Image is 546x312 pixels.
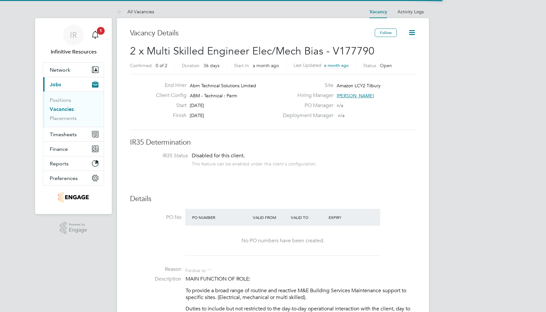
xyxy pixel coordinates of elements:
[130,63,152,68] label: Confirmed
[192,159,317,167] div: This feature can be enabled under this client's configuration.
[50,67,70,73] span: Network
[338,113,344,118] span: n/a
[151,82,187,89] label: End Hirer
[327,211,365,223] div: Expiry
[293,62,321,68] label: Last Updated
[337,93,374,99] span: [PERSON_NAME]
[50,131,77,138] span: Timesheets
[186,287,416,301] p: To provide a broad range of routine and reactive M&E Building Services Maintenance support to spe...
[136,152,188,159] label: IR35 Status
[253,63,279,68] span: a month ago
[50,97,71,103] a: Positions
[234,63,249,68] label: Start In
[192,152,245,159] span: Disabled for this client.
[192,237,374,244] div: No PO numbers have been created.
[279,102,333,109] label: PO Manager
[182,63,200,68] label: Duration
[190,83,256,89] span: Abm Technical Solutions Limited
[397,9,424,15] a: Activity Logs
[203,63,219,68] span: 36 days
[130,276,181,282] label: Description
[70,31,77,39] span: IR
[370,9,387,15] a: Vacancy
[43,48,104,56] span: Infinitive Resources
[50,161,69,167] span: Reports
[324,63,349,68] span: a month ago
[151,102,187,109] label: Start
[50,115,77,121] a: Placements
[43,142,104,156] button: Finance
[156,63,167,68] span: 0 of 2
[130,45,374,57] span: 2 x Multi Skilled Engineer Elec/Mech Bias - V177790
[279,92,333,99] label: Hiring Manager
[50,81,61,88] span: Jobs
[190,93,237,99] span: ABM - Technical : Perm
[186,276,416,282] p: MAIN FUNCTION OF ROLE:
[35,18,112,214] nav: Main navigation
[380,63,392,68] span: Open
[375,29,397,37] button: Follow
[251,211,289,223] div: Valid From
[50,106,74,112] a: Vacancies
[43,171,104,185] button: Preferences
[43,192,104,202] a: Go to home page
[279,82,333,89] label: Site
[190,102,204,108] span: [DATE]
[69,222,87,227] span: Powered by
[190,211,251,223] div: PO Number
[190,113,204,118] span: [DATE]
[50,146,68,152] span: Finance
[130,194,416,204] h3: Details
[130,138,416,147] h3: IR35 Determination
[69,227,87,233] span: Engage
[97,27,105,35] span: 1
[43,127,104,141] button: Timesheets
[43,63,104,77] button: Network
[151,92,187,99] label: Client Config
[58,192,88,202] img: infinitivegroup-logo-retina.png
[43,25,104,56] a: IRInfinitive Resources
[130,266,181,273] label: Reason
[43,156,104,171] button: Reports
[117,9,154,15] a: All Vacancies
[60,222,87,234] a: Powered byEngage
[337,83,381,89] span: Amazon LCY2 Tilbury
[43,91,104,127] div: Jobs
[130,214,181,221] label: PO No
[289,211,327,223] div: Valid To
[89,25,102,45] a: 1
[151,112,187,119] label: Finish
[43,77,104,91] button: Jobs
[363,63,376,68] label: Status
[279,112,333,119] label: Deployment Manager
[185,266,212,273] div: For due to ""
[130,29,375,38] h3: Vacancy Details
[50,175,78,181] span: Preferences
[337,102,343,108] span: n/a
